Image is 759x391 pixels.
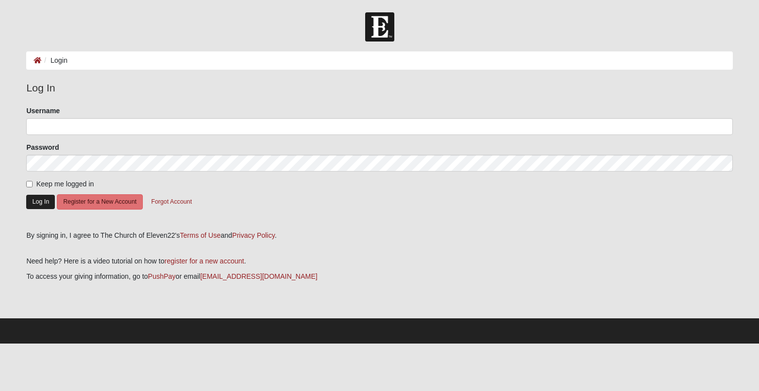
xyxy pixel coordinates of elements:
[26,106,60,116] label: Username
[26,230,732,241] div: By signing in, I agree to The Church of Eleven22's and .
[365,12,394,42] img: Church of Eleven22 Logo
[26,256,732,266] p: Need help? Here is a video tutorial on how to .
[26,271,732,282] p: To access your giving information, go to or email
[148,272,175,280] a: PushPay
[57,194,143,210] button: Register for a New Account
[26,80,732,96] legend: Log In
[26,195,55,209] button: Log In
[42,55,67,66] li: Login
[36,180,94,188] span: Keep me logged in
[165,257,244,265] a: register for a new account
[145,194,198,210] button: Forgot Account
[232,231,275,239] a: Privacy Policy
[26,142,59,152] label: Password
[180,231,220,239] a: Terms of Use
[200,272,317,280] a: [EMAIL_ADDRESS][DOMAIN_NAME]
[26,181,33,187] input: Keep me logged in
